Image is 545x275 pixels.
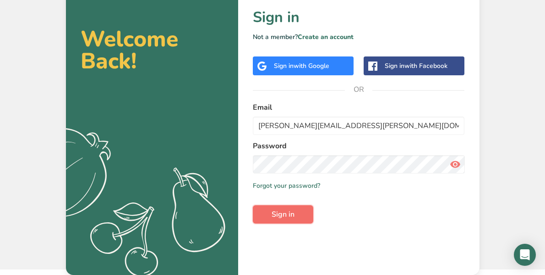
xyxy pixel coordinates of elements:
a: Forgot your password? [253,181,320,191]
div: Sign in [385,61,447,71]
label: Password [253,140,465,152]
span: Sign in [272,209,294,220]
span: OR [345,76,372,103]
a: Create an account [298,33,354,41]
div: Sign in [274,61,329,71]
div: Open Intercom Messenger [514,244,536,266]
p: Not a member? [253,32,465,42]
h1: Sign in [253,6,465,28]
button: Sign in [253,205,313,224]
span: with Google [294,62,329,70]
input: Enter Your Email [253,117,465,135]
h2: Welcome Back! [81,28,223,72]
span: with Facebook [404,62,447,70]
label: Email [253,102,465,113]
